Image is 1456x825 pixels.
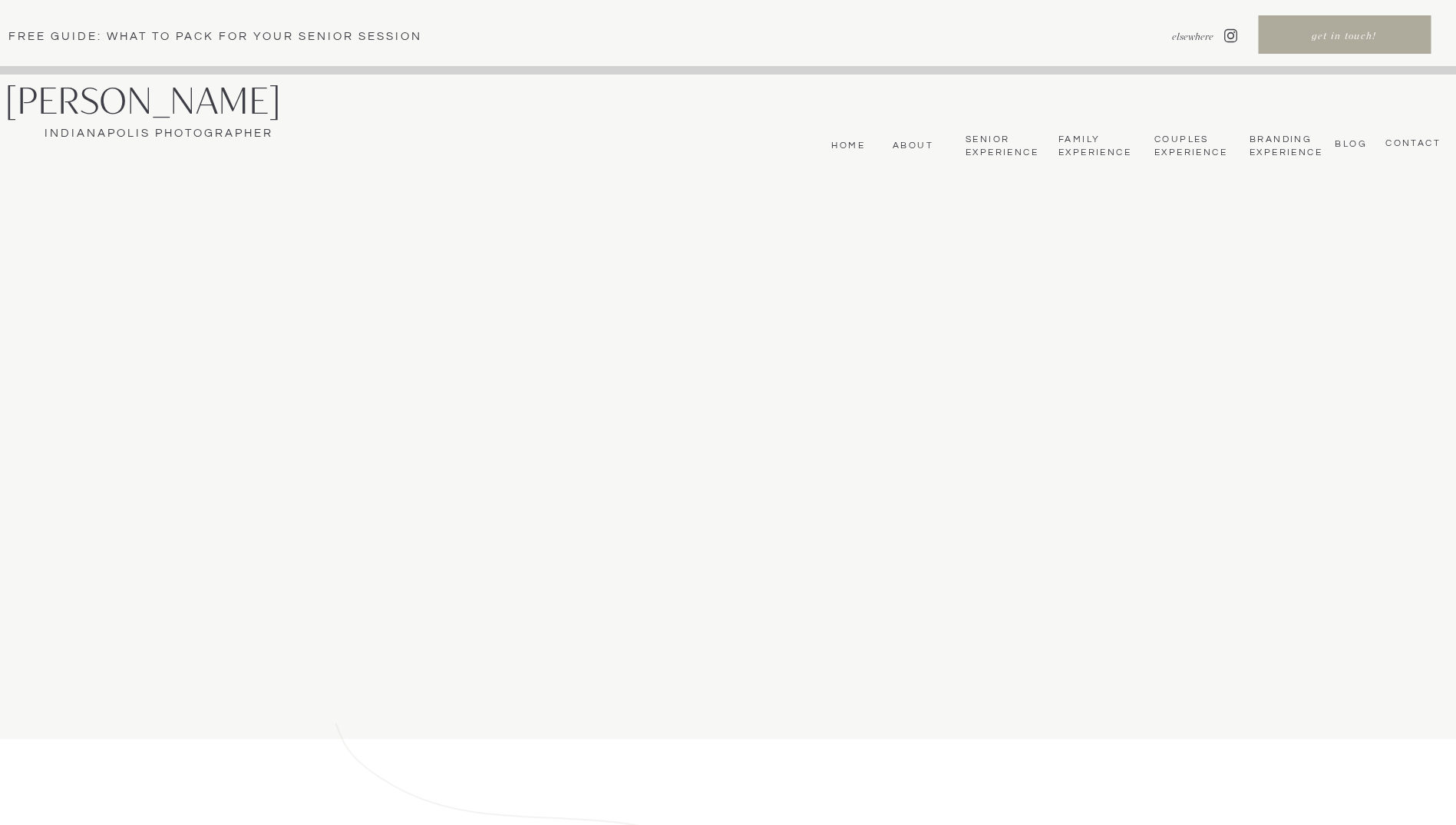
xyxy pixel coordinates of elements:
[5,125,312,142] a: Indianapolis Photographer
[966,134,1037,159] a: Senior Experience
[1250,134,1319,159] nav: Branding Experience
[1058,134,1130,159] a: Family Experience
[5,81,326,121] a: [PERSON_NAME]
[1154,134,1226,159] a: Couples Experience
[1331,138,1367,149] a: bLog
[1134,30,1213,44] nav: elsewhere
[887,140,933,152] a: About
[1260,29,1428,46] a: get in touch!
[827,140,865,152] a: Home
[1250,134,1319,159] a: BrandingExperience
[1381,137,1441,150] a: CONTACT
[8,28,447,44] a: Free Guide: What To pack for your senior session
